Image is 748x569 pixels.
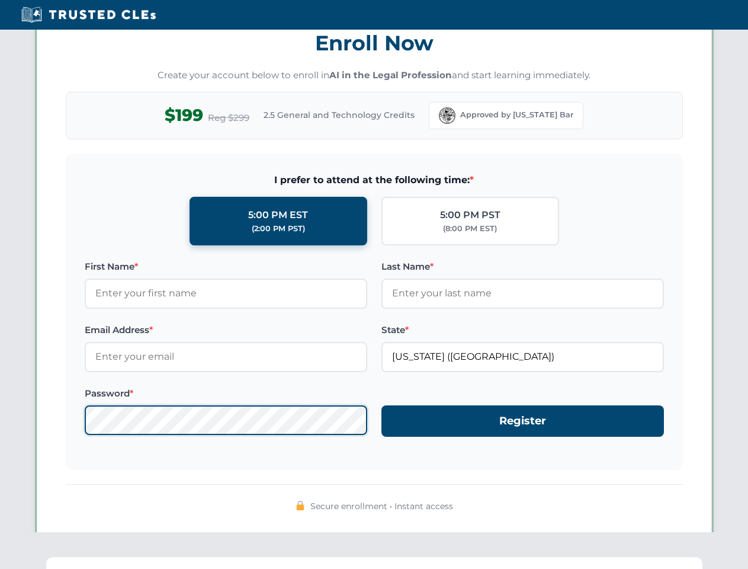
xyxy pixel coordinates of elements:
[381,260,664,274] label: Last Name
[296,501,305,510] img: 🔒
[85,279,367,308] input: Enter your first name
[85,323,367,337] label: Email Address
[381,323,664,337] label: State
[18,6,159,24] img: Trusted CLEs
[85,172,664,188] span: I prefer to attend at the following time:
[440,207,500,223] div: 5:00 PM PST
[329,69,452,81] strong: AI in the Legal Profession
[248,207,308,223] div: 5:00 PM EST
[252,223,305,235] div: (2:00 PM PST)
[381,279,664,308] input: Enter your last name
[85,386,367,401] label: Password
[165,102,203,129] span: $199
[381,342,664,372] input: Florida (FL)
[85,260,367,274] label: First Name
[66,24,683,62] h3: Enroll Now
[208,111,249,125] span: Reg $299
[381,405,664,437] button: Register
[66,69,683,82] p: Create your account below to enroll in and start learning immediately.
[443,223,497,235] div: (8:00 PM EST)
[460,109,573,121] span: Approved by [US_STATE] Bar
[85,342,367,372] input: Enter your email
[264,108,415,122] span: 2.5 General and Technology Credits
[439,107,455,124] img: Florida Bar
[310,500,453,513] span: Secure enrollment • Instant access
